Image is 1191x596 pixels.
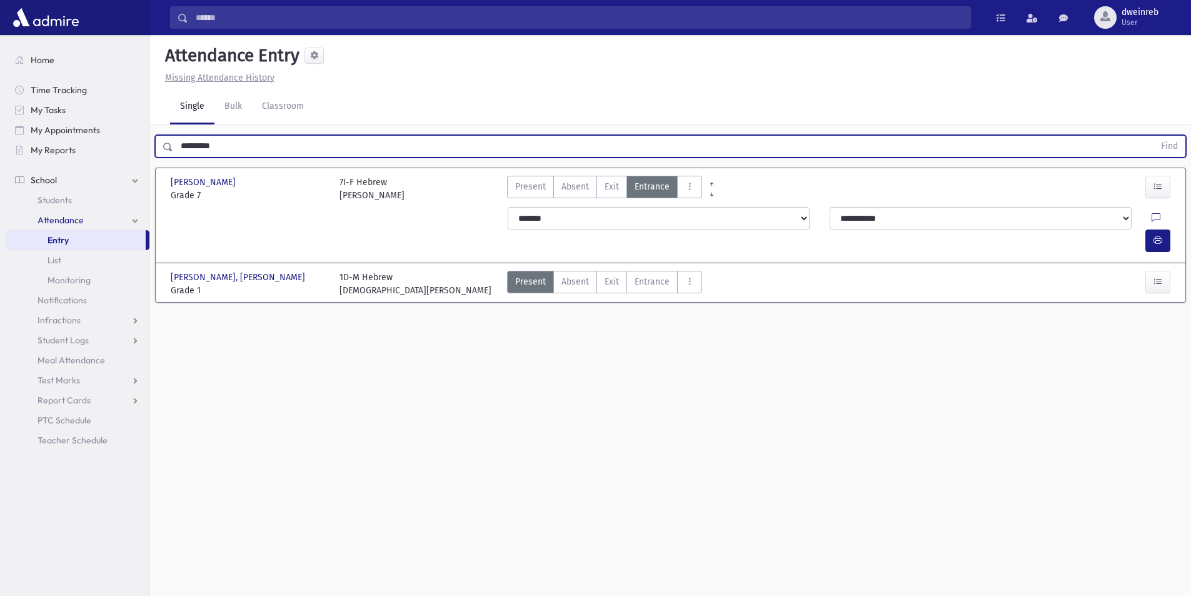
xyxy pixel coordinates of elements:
[5,140,149,160] a: My Reports
[5,250,149,270] a: List
[48,255,61,266] span: List
[5,270,149,290] a: Monitoring
[5,170,149,190] a: School
[1122,8,1158,18] span: dweinreb
[5,330,149,350] a: Student Logs
[38,415,91,426] span: PTC Schedule
[635,275,670,288] span: Entrance
[5,100,149,120] a: My Tasks
[5,50,149,70] a: Home
[160,45,299,66] h5: Attendance Entry
[171,189,327,202] span: Grade 7
[171,271,308,284] span: [PERSON_NAME], [PERSON_NAME]
[635,180,670,193] span: Entrance
[5,390,149,410] a: Report Cards
[48,235,69,246] span: Entry
[605,275,619,288] span: Exit
[214,89,252,124] a: Bulk
[188,6,970,29] input: Search
[5,80,149,100] a: Time Tracking
[170,89,214,124] a: Single
[31,54,54,66] span: Home
[561,275,589,288] span: Absent
[160,73,274,83] a: Missing Attendance History
[5,210,149,230] a: Attendance
[605,180,619,193] span: Exit
[10,5,82,30] img: AdmirePro
[171,176,238,189] span: [PERSON_NAME]
[31,104,66,116] span: My Tasks
[38,194,72,206] span: Students
[1153,136,1185,157] button: Find
[38,355,105,366] span: Meal Attendance
[31,174,57,186] span: School
[561,180,589,193] span: Absent
[38,295,87,306] span: Notifications
[507,176,702,202] div: AttTypes
[31,84,87,96] span: Time Tracking
[5,310,149,330] a: Infractions
[5,290,149,310] a: Notifications
[507,271,702,297] div: AttTypes
[38,435,108,446] span: Teacher Schedule
[5,370,149,390] a: Test Marks
[38,375,80,386] span: Test Marks
[165,73,274,83] u: Missing Attendance History
[5,120,149,140] a: My Appointments
[48,275,91,286] span: Monitoring
[515,275,546,288] span: Present
[339,176,405,202] div: 7I-F Hebrew [PERSON_NAME]
[38,335,89,346] span: Student Logs
[38,315,81,326] span: Infractions
[5,230,146,250] a: Entry
[5,190,149,210] a: Students
[38,395,91,406] span: Report Cards
[339,271,491,297] div: 1D-M Hebrew [DEMOGRAPHIC_DATA][PERSON_NAME]
[38,215,84,226] span: Attendance
[5,350,149,370] a: Meal Attendance
[252,89,314,124] a: Classroom
[515,180,546,193] span: Present
[31,124,100,136] span: My Appointments
[5,410,149,430] a: PTC Schedule
[31,144,76,156] span: My Reports
[171,284,327,297] span: Grade 1
[5,430,149,450] a: Teacher Schedule
[1122,18,1158,28] span: User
